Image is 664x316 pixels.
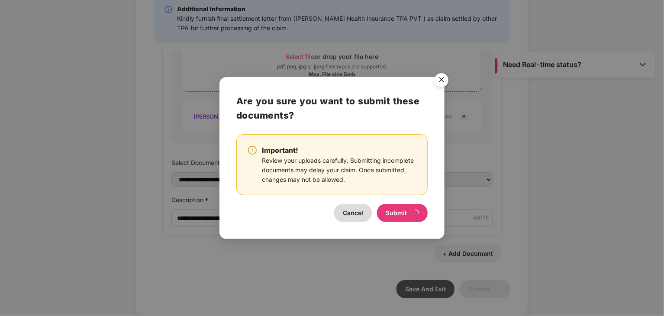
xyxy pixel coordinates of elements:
img: svg+xml;base64,PHN2ZyB4bWxucz0iaHR0cDovL3d3dy53My5vcmcvMjAwMC9zdmciIHdpZHRoPSI1NiIgaGVpZ2h0PSI1Ni... [429,69,454,94]
span: loading [411,209,419,218]
h2: Are you sure you want to submit these documents? [236,94,428,127]
img: svg+xml;base64,PHN2ZyBpZD0iV2FybmluZ18tXzI0eDI0IiBkYXRhLW5hbWU9Ildhcm5pbmcgLSAyNHgyNCIgeG1sbnM9Im... [247,145,258,155]
button: Close [429,69,453,92]
div: Review your uploads carefully. Submitting incomplete documents may delay your claim. Once submitt... [262,156,417,184]
div: Important! [262,145,417,156]
span: Submit [386,209,407,216]
button: Submitloading [377,204,428,222]
button: Cancel [334,204,372,222]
